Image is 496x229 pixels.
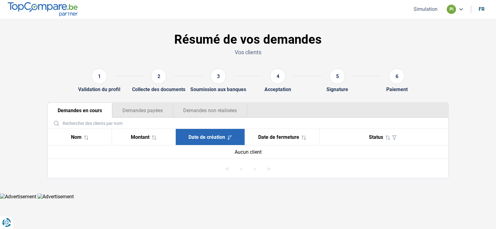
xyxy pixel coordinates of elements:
span: Nom [71,134,82,140]
div: Acceptation [264,86,291,92]
div: fr [479,6,485,12]
div: 1 [91,68,107,84]
button: Demandes en cours [48,103,112,118]
div: Validation du profil [78,86,120,92]
span: Date de fermeture [258,134,299,140]
div: pi [447,5,456,14]
div: Aucun client [53,149,443,155]
button: Simulation [412,6,439,12]
div: Signature [326,86,348,92]
button: Demandes non réalisées [173,103,247,118]
input: Rechercher des clients par nom [50,118,446,129]
span: Status [369,134,383,140]
div: Collecte des documents [132,86,185,92]
button: Last Page [263,162,275,175]
div: 4 [270,68,286,84]
div: 6 [389,68,405,84]
div: 5 [330,68,345,84]
img: TopCompare.be [8,2,77,16]
h1: Résumé de vos demandes [47,32,449,47]
div: 2 [151,68,166,84]
button: Previous Page [235,162,247,175]
button: Next Page [249,162,261,175]
p: Vos clients [47,48,449,56]
div: Paiement [386,86,408,92]
img: Advertisement [38,194,74,200]
div: Soumission aux banques [190,86,246,92]
div: 3 [210,68,226,84]
span: Montant [131,134,149,140]
button: Demandes payées [112,103,173,118]
span: Date de création [188,134,225,140]
button: First Page [221,162,233,175]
